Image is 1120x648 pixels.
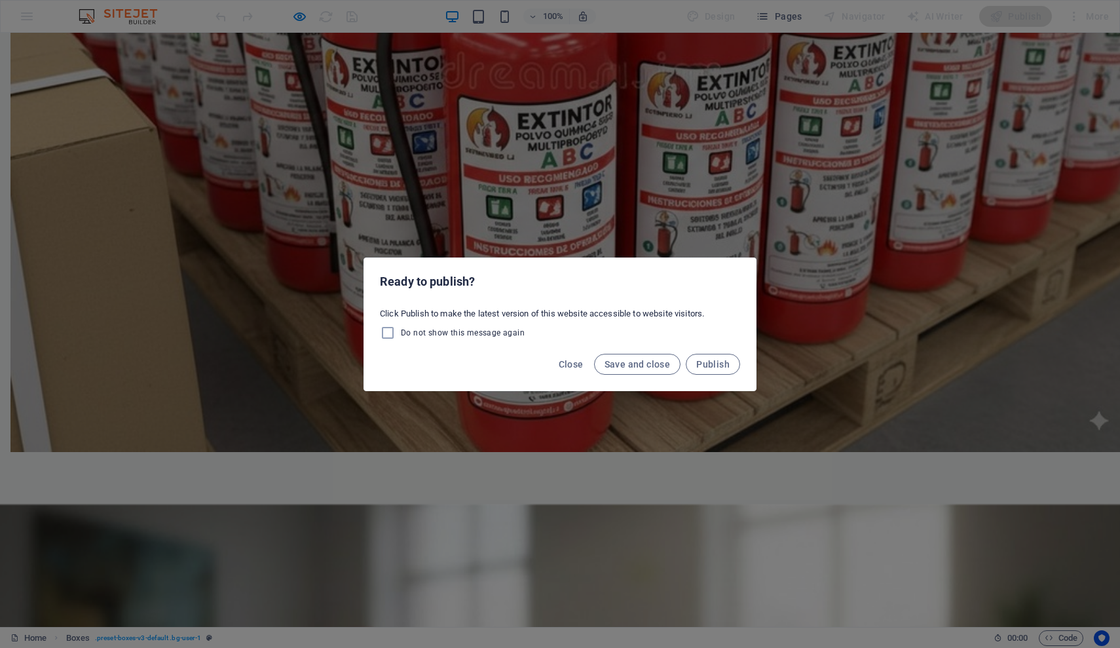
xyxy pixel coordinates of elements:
[594,354,681,375] button: Save and close
[553,354,589,375] button: Close
[364,303,756,346] div: Click Publish to make the latest version of this website accessible to website visitors.
[380,274,740,290] h2: Ready to publish?
[605,359,671,370] span: Save and close
[559,359,584,370] span: Close
[401,328,525,338] span: Do not show this message again
[686,354,740,375] button: Publish
[696,359,730,370] span: Publish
